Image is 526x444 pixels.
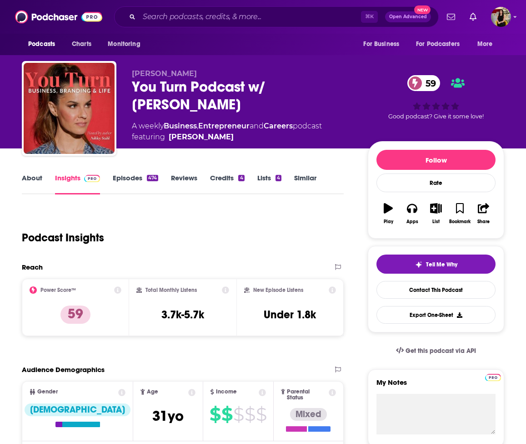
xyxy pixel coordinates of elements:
div: [DEMOGRAPHIC_DATA] [25,403,130,416]
h2: Power Score™ [40,287,76,293]
a: Entrepreneur [198,122,250,130]
a: InsightsPodchaser Pro [55,174,100,194]
button: List [424,197,448,230]
span: Logged in as cassey [491,7,511,27]
a: Show notifications dropdown [466,9,480,25]
img: Podchaser Pro [485,374,501,381]
button: Export One-Sheet [376,306,496,324]
a: About [22,174,42,194]
img: Podchaser - Follow, Share and Rate Podcasts [15,8,102,26]
a: Similar [294,174,316,194]
a: Charts [66,36,97,53]
span: $ [221,407,232,422]
span: 59 [416,75,441,91]
div: List [432,219,440,225]
h1: Podcast Insights [22,231,104,245]
span: For Podcasters [416,38,460,51]
span: Open Advanced [389,15,427,19]
div: 59Good podcast? Give it some love! [368,69,504,126]
a: Get this podcast via API [389,340,483,362]
a: Pro website [485,373,501,381]
div: 4 [276,175,281,181]
span: ⌘ K [361,11,378,23]
button: open menu [471,36,504,53]
span: Good podcast? Give it some love! [388,113,484,120]
a: 59 [407,75,441,91]
h3: Under 1.8k [264,308,316,322]
span: [PERSON_NAME] [132,69,197,78]
img: You Turn Podcast w/ Ashley Stahl [24,63,115,154]
div: Play [384,219,393,225]
h3: 3.7k-5.7k [161,308,204,322]
img: Podchaser Pro [84,175,100,182]
div: A weekly podcast [132,121,322,143]
span: $ [256,407,266,422]
span: Monitoring [108,38,140,51]
h2: Total Monthly Listens [145,287,197,293]
div: [PERSON_NAME] [169,132,234,143]
p: 59 [60,306,90,324]
div: Apps [406,219,418,225]
span: Age [147,389,158,395]
button: open menu [22,36,67,53]
button: open menu [357,36,411,53]
span: $ [210,407,220,422]
span: $ [233,407,244,422]
button: Bookmark [448,197,471,230]
button: Share [472,197,496,230]
button: open menu [101,36,152,53]
span: featuring [132,132,322,143]
h2: Audience Demographics [22,365,105,374]
span: For Business [363,38,399,51]
span: Podcasts [28,38,55,51]
button: Show profile menu [491,7,511,27]
span: Get this podcast via API [406,347,476,355]
span: Tell Me Why [426,261,457,268]
span: , [197,122,198,130]
span: Income [216,389,237,395]
button: Follow [376,150,496,170]
img: User Profile [491,7,511,27]
span: Charts [72,38,91,51]
span: and [250,122,264,130]
button: tell me why sparkleTell Me Why [376,255,496,274]
a: Show notifications dropdown [443,9,459,25]
img: tell me why sparkle [415,261,422,268]
button: open menu [410,36,473,53]
div: 4 [238,175,244,181]
label: My Notes [376,378,496,394]
div: Mixed [290,408,327,421]
button: Play [376,197,400,230]
div: Bookmark [449,219,471,225]
button: Open AdvancedNew [385,11,431,22]
h2: New Episode Listens [253,287,303,293]
a: Reviews [171,174,197,194]
a: Credits4 [210,174,244,194]
a: Business [164,122,197,130]
span: 31 yo [152,407,184,425]
a: Contact This Podcast [376,281,496,299]
span: New [414,5,431,14]
div: Search podcasts, credits, & more... [114,6,439,27]
div: Share [477,219,490,225]
div: Rate [376,174,496,192]
div: 474 [147,175,158,181]
input: Search podcasts, credits, & more... [139,10,361,24]
a: Episodes474 [113,174,158,194]
a: Careers [264,122,293,130]
span: Parental Status [287,389,327,401]
span: Gender [37,389,58,395]
a: Lists4 [257,174,281,194]
span: $ [245,407,255,422]
h2: Reach [22,263,43,271]
button: Apps [400,197,424,230]
span: More [477,38,493,51]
